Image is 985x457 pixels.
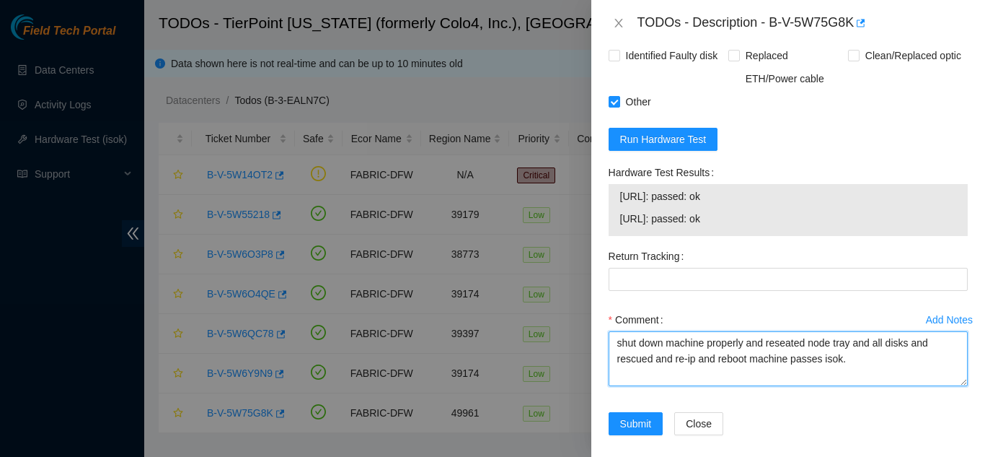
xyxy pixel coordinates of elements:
span: Close [686,416,712,432]
span: Replaced ETH/Power cable [740,44,848,90]
label: Hardware Test Results [609,161,720,184]
span: Submit [620,416,652,432]
span: Identified Faulty disk [620,44,724,67]
span: [URL]: passed: ok [620,211,956,227]
span: [URL]: passed: ok [620,188,956,204]
input: Return Tracking [609,268,968,291]
div: TODOs - Description - B-V-5W75G8K [637,12,968,35]
button: Submit [609,412,663,435]
button: Add Notes [925,308,973,331]
span: Other [620,90,657,113]
textarea: Comment [609,331,968,386]
label: Comment [609,308,669,331]
label: Return Tracking [609,245,690,268]
span: close [613,17,624,29]
button: Close [609,17,629,30]
div: Add Notes [926,315,973,325]
button: Close [674,412,723,435]
span: Clean/Replaced optic [860,44,967,67]
button: Run Hardware Test [609,128,718,151]
span: Run Hardware Test [620,131,707,147]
